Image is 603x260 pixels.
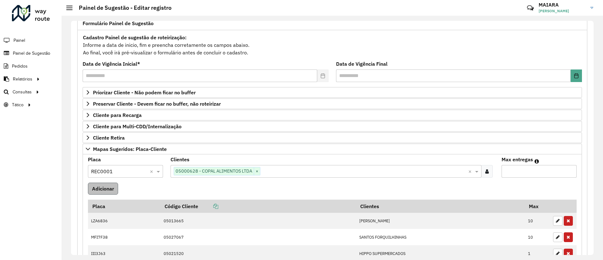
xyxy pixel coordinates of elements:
[13,89,32,95] span: Consultas
[356,229,525,245] td: SANTOS FORQUILHINHAS
[88,200,160,213] th: Placa
[93,147,167,152] span: Mapas Sugeridos: Placa-Cliente
[525,213,550,229] td: 10
[502,156,533,163] label: Max entregas
[539,8,586,14] span: [PERSON_NAME]
[171,156,189,163] label: Clientes
[83,110,582,120] a: Cliente para Recarga
[83,121,582,132] a: Cliente para Multi-CDD/Internalização
[150,168,155,175] span: Clear all
[160,229,356,245] td: 05027067
[83,60,140,68] label: Data de Vigência Inicial
[83,21,154,26] span: Formulário Painel de Sugestão
[174,167,254,175] span: 05000628 - COPAL ALIMENTOS LTDA
[93,135,125,140] span: Cliente Retira
[83,33,582,57] div: Informe a data de inicio, fim e preencha corretamente os campos abaixo. Ao final, você irá pré-vi...
[571,69,582,82] button: Choose Date
[73,4,171,11] h2: Painel de Sugestão - Editar registro
[254,168,260,175] span: ×
[525,229,550,245] td: 10
[88,183,118,195] button: Adicionar
[12,102,24,108] span: Tático
[539,2,586,8] h3: MAIARA
[93,124,182,129] span: Cliente para Multi-CDD/Internalização
[12,63,28,69] span: Pedidos
[160,200,356,213] th: Código Cliente
[93,101,221,106] span: Preservar Cliente - Devem ficar no buffer, não roteirizar
[525,200,550,213] th: Max
[83,34,187,41] strong: Cadastro Painel de sugestão de roteirização:
[198,203,218,209] a: Copiar
[535,159,539,164] em: Máximo de clientes que serão colocados na mesma rota com os clientes informados
[83,87,582,98] a: Priorizar Cliente - Não podem ficar no buffer
[356,213,525,229] td: [PERSON_NAME]
[13,50,50,57] span: Painel de Sugestão
[83,132,582,143] a: Cliente Retira
[93,113,142,118] span: Cliente para Recarga
[524,1,537,15] a: Contato Rápido
[356,200,525,213] th: Clientes
[88,156,101,163] label: Placa
[83,144,582,154] a: Mapas Sugeridos: Placa-Cliente
[13,76,32,82] span: Relatórios
[336,60,388,68] label: Data de Vigência Final
[88,229,160,245] td: MFI7F38
[468,168,474,175] span: Clear all
[14,37,25,44] span: Painel
[93,90,196,95] span: Priorizar Cliente - Não podem ficar no buffer
[160,213,356,229] td: 05013665
[88,213,160,229] td: LZA6836
[83,98,582,109] a: Preservar Cliente - Devem ficar no buffer, não roteirizar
